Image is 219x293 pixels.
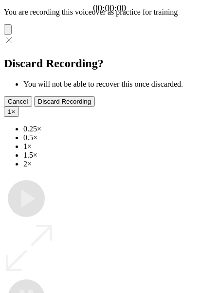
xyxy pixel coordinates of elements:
button: Discard Recording [34,96,95,107]
h2: Discard Recording? [4,57,215,70]
li: 0.5× [23,133,215,142]
span: 1 [8,108,11,115]
li: 1× [23,142,215,151]
a: 00:00:00 [93,3,126,14]
li: 2× [23,160,215,168]
button: Cancel [4,96,32,107]
li: 0.25× [23,125,215,133]
p: You are recording this voiceover as practice for training [4,8,215,17]
li: 1.5× [23,151,215,160]
button: 1× [4,107,19,117]
li: You will not be able to recover this once discarded. [23,80,215,89]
